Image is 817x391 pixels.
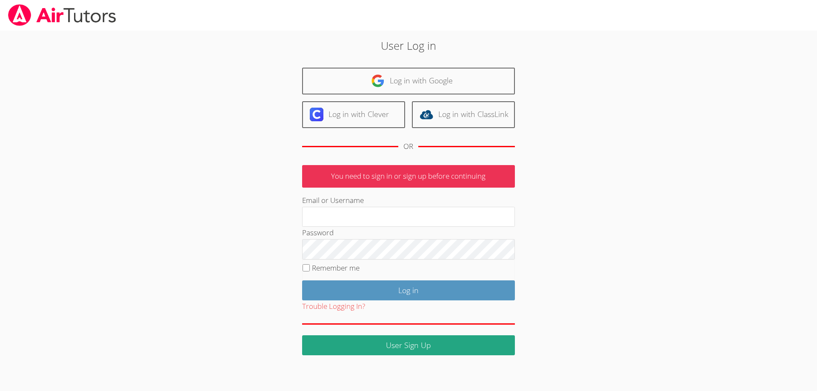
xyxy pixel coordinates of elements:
[310,108,323,121] img: clever-logo-6eab21bc6e7a338710f1a6ff85c0baf02591cd810cc4098c63d3a4b26e2feb20.svg
[412,101,515,128] a: Log in with ClassLink
[302,335,515,355] a: User Sign Up
[188,37,629,54] h2: User Log in
[7,4,117,26] img: airtutors_banner-c4298cdbf04f3fff15de1276eac7730deb9818008684d7c2e4769d2f7ddbe033.png
[420,108,433,121] img: classlink-logo-d6bb404cc1216ec64c9a2012d9dc4662098be43eaf13dc465df04b49fa7ab582.svg
[302,300,365,313] button: Trouble Logging In?
[302,165,515,188] p: You need to sign in or sign up before continuing
[302,68,515,94] a: Log in with Google
[371,74,385,88] img: google-logo-50288ca7cdecda66e5e0955fdab243c47b7ad437acaf1139b6f446037453330a.svg
[302,195,364,205] label: Email or Username
[312,263,360,273] label: Remember me
[302,101,405,128] a: Log in with Clever
[403,140,413,153] div: OR
[302,280,515,300] input: Log in
[302,228,334,237] label: Password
